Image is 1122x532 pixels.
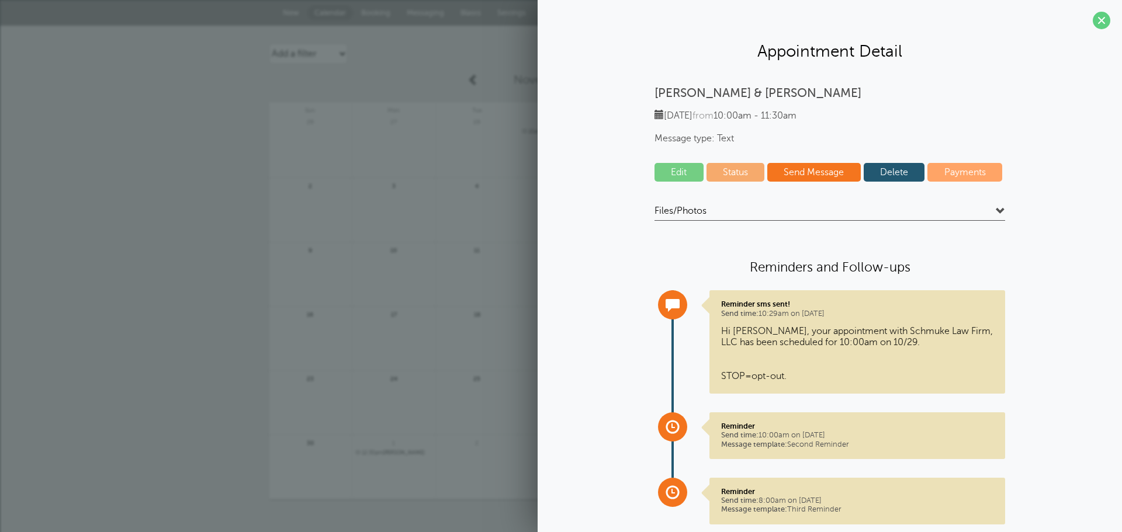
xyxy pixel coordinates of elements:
[549,41,1110,61] h2: Appointment Detail
[352,102,435,114] span: Mon
[1075,485,1110,520] iframe: Resource center
[654,205,707,217] span: Files/Photos
[305,438,316,447] span: 30
[269,102,352,114] span: Sun
[389,245,399,254] span: 10
[654,133,1005,144] span: Message type: Text
[522,128,598,135] a: 10am[PERSON_NAME] & [PERSON_NAME]
[721,300,790,308] strong: Reminder sms sent!
[361,8,390,17] span: Booking
[767,163,861,182] a: Send Message
[721,440,787,448] span: Message template:
[522,128,598,135] span: Richard &amp; Cynthia Pennington
[721,505,787,513] span: Message template:
[472,117,482,126] span: 28
[460,8,481,17] span: Blasts
[305,310,316,318] span: 16
[436,102,519,114] span: Tue
[305,374,316,383] span: 23
[472,374,482,383] span: 25
[472,310,482,318] span: 18
[721,326,993,382] p: Hi [PERSON_NAME], your appointment with Schmuke Law Firm, LLC has been scheduled for 10:00am on 1...
[389,117,399,126] span: 27
[356,450,432,456] a: 12:30pm[PERSON_NAME]
[314,8,346,17] span: Calendar
[389,310,399,318] span: 17
[389,438,399,447] span: 1
[307,5,353,20] a: Calendar
[707,163,765,182] a: Status
[654,86,1005,100] p: [PERSON_NAME] & [PERSON_NAME]
[305,181,316,190] span: 2
[864,163,925,182] a: Delete
[927,163,1002,182] a: Payments
[654,259,1005,276] h4: Reminders and Follow-ups
[407,8,444,17] span: Messaging
[389,374,399,383] span: 24
[721,310,759,318] span: Send time:
[283,8,299,17] span: New
[305,117,316,126] span: 26
[721,487,993,514] p: 8:00am on [DATE] Third Reminder
[721,431,759,439] span: Send time:
[654,110,797,121] span: [DATE] 10:00am - 11:30am
[721,422,993,449] p: 10:00am on [DATE] Second Reminder
[356,450,432,456] span: Peggy Tallman
[305,245,316,254] span: 9
[486,67,636,93] a: November 2025
[528,128,542,134] span: 10am
[497,8,526,17] span: Settings
[721,300,993,318] p: 10:29am on [DATE]
[692,110,714,121] span: from
[472,438,482,447] span: 2
[721,422,755,430] strong: Reminder
[514,73,570,86] span: November
[721,496,759,505] span: Send time:
[362,450,383,455] span: 12:30pm
[389,181,399,190] span: 3
[654,163,704,182] a: Edit
[721,487,755,496] strong: Reminder
[472,245,482,254] span: 11
[519,102,602,114] span: Wed
[472,181,482,190] span: 4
